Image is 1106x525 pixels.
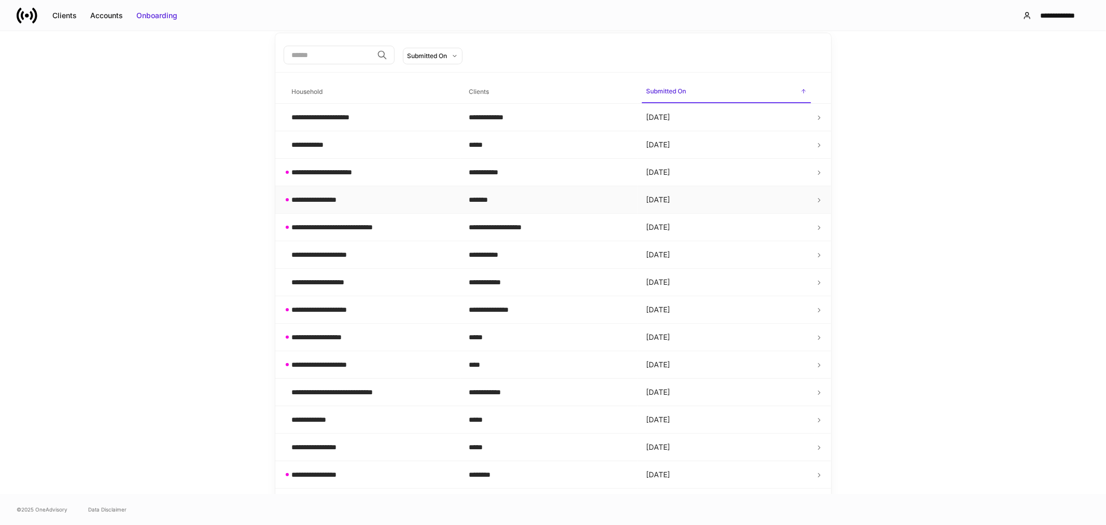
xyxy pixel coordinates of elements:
td: [DATE] [638,186,815,214]
td: [DATE] [638,489,815,516]
td: [DATE] [638,104,815,131]
button: Accounts [83,7,130,24]
span: © 2025 OneAdvisory [17,505,67,514]
div: Clients [52,10,77,21]
div: Submitted On [408,51,447,61]
h6: Household [292,87,323,96]
td: [DATE] [638,324,815,351]
span: Clients [465,81,634,103]
td: [DATE] [638,131,815,159]
td: [DATE] [638,296,815,324]
td: [DATE] [638,269,815,296]
td: [DATE] [638,351,815,379]
button: Submitted On [403,48,463,64]
div: Accounts [90,10,123,21]
span: Submitted On [642,81,811,103]
button: Onboarding [130,7,184,24]
td: [DATE] [638,159,815,186]
td: [DATE] [638,214,815,241]
td: [DATE] [638,241,815,269]
td: [DATE] [638,379,815,406]
button: Clients [46,7,83,24]
td: [DATE] [638,434,815,461]
h6: Submitted On [646,86,686,96]
div: Onboarding [136,10,177,21]
td: [DATE] [638,406,815,434]
h6: Clients [469,87,489,96]
span: Household [288,81,457,103]
a: Data Disclaimer [88,505,127,514]
td: [DATE] [638,461,815,489]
